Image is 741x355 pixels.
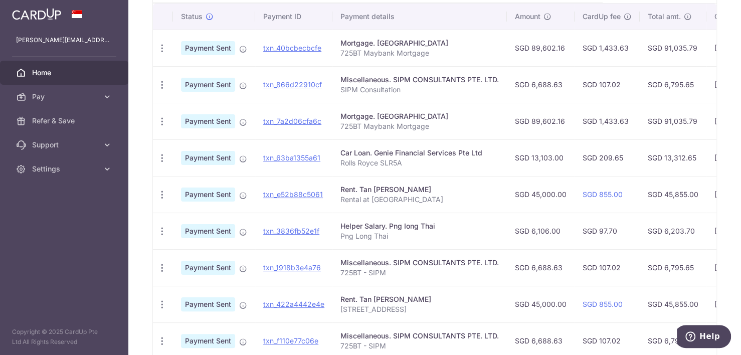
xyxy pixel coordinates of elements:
a: txn_f110e77c06e [263,336,318,345]
a: txn_40bcbecbcfe [263,44,321,52]
span: Payment Sent [181,297,235,311]
td: SGD 45,855.00 [640,286,706,322]
span: Settings [32,164,98,174]
div: Car Loan. Genie Financial Services Pte Ltd [340,148,499,158]
td: SGD 45,000.00 [507,286,575,322]
p: 725BT - SIPM [340,341,499,351]
span: Status [181,12,203,22]
td: SGD 6,795.65 [640,66,706,103]
td: SGD 97.70 [575,213,640,249]
p: [PERSON_NAME][EMAIL_ADDRESS][PERSON_NAME][DOMAIN_NAME] [16,35,112,45]
td: SGD 6,688.63 [507,66,575,103]
span: Refer & Save [32,116,98,126]
td: SGD 89,602.16 [507,103,575,139]
span: Total amt. [648,12,681,22]
td: SGD 6,106.00 [507,213,575,249]
span: Payment Sent [181,261,235,275]
td: SGD 45,855.00 [640,176,706,213]
td: SGD 13,103.00 [507,139,575,176]
div: Miscellaneous. SIPM CONSULTANTS PTE. LTD. [340,258,499,268]
td: SGD 1,433.63 [575,30,640,66]
div: Rent. Tan [PERSON_NAME] [340,185,499,195]
a: txn_422a4442e4e [263,300,324,308]
td: SGD 91,035.79 [640,30,706,66]
iframe: Opens a widget where you can find more information [677,325,731,350]
p: 725BT - SIPM [340,268,499,278]
p: [STREET_ADDRESS] [340,304,499,314]
a: SGD 855.00 [583,190,623,199]
span: Amount [515,12,540,22]
div: Mortgage. [GEOGRAPHIC_DATA] [340,38,499,48]
a: txn_7a2d06cfa6c [263,117,321,125]
div: Mortgage. [GEOGRAPHIC_DATA] [340,111,499,121]
td: SGD 107.02 [575,249,640,286]
span: Support [32,140,98,150]
a: txn_3836fb52e1f [263,227,319,235]
td: SGD 45,000.00 [507,176,575,213]
div: Helper Salary. Png Iong Thai [340,221,499,231]
a: txn_866d22910cf [263,80,322,89]
td: SGD 13,312.65 [640,139,706,176]
th: Payment ID [255,4,332,30]
span: Payment Sent [181,188,235,202]
p: Png Long Thai [340,231,499,241]
span: Payment Sent [181,114,235,128]
a: txn_63ba1355a61 [263,153,320,162]
td: SGD 209.65 [575,139,640,176]
div: Rent. Tan [PERSON_NAME] [340,294,499,304]
span: Home [32,68,98,78]
a: SGD 855.00 [583,300,623,308]
a: txn_1918b3e4a76 [263,263,321,272]
td: SGD 6,795.65 [640,249,706,286]
p: Rental at [GEOGRAPHIC_DATA] [340,195,499,205]
span: Payment Sent [181,334,235,348]
div: Miscellaneous. SIPM CONSULTANTS PTE. LTD. [340,75,499,85]
td: SGD 91,035.79 [640,103,706,139]
span: CardUp fee [583,12,621,22]
span: Payment Sent [181,41,235,55]
div: Miscellaneous. SIPM CONSULTANTS PTE. LTD. [340,331,499,341]
th: Payment details [332,4,507,30]
span: Pay [32,92,98,102]
img: CardUp [12,8,61,20]
p: Rolls Royce SLR5A [340,158,499,168]
td: SGD 89,602.16 [507,30,575,66]
td: SGD 6,688.63 [507,249,575,286]
a: txn_e52b88c5061 [263,190,323,199]
td: SGD 107.02 [575,66,640,103]
p: SIPM Consultation [340,85,499,95]
span: Payment Sent [181,224,235,238]
td: SGD 6,203.70 [640,213,706,249]
p: 725BT Maybank Mortgage [340,121,499,131]
span: Payment Sent [181,151,235,165]
p: 725BT Maybank Mortgage [340,48,499,58]
span: Payment Sent [181,78,235,92]
td: SGD 1,433.63 [575,103,640,139]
